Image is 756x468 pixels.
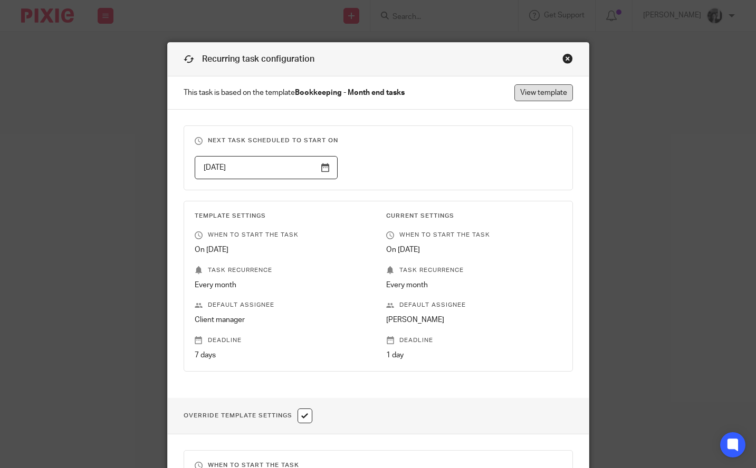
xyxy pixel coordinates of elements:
[195,245,370,255] p: On [DATE]
[195,350,370,360] p: 7 days
[195,231,370,239] p: When to start the task
[386,315,561,325] p: [PERSON_NAME]
[195,336,370,345] p: Deadline
[386,350,561,360] p: 1 day
[295,89,405,96] strong: Bookkeeping - Month end tasks
[184,87,405,98] span: This task is based on the template
[386,336,561,345] p: Deadline
[195,266,370,275] p: Task recurrence
[386,245,561,255] p: On [DATE]
[195,301,370,309] p: Default assignee
[184,53,314,65] h1: Recurring task configuration
[386,212,561,220] h3: Current Settings
[514,84,573,101] a: View template
[386,280,561,290] p: Every month
[386,266,561,275] p: Task recurrence
[195,136,562,145] h3: Next task scheduled to start on
[562,53,573,64] div: Close this dialog window
[184,408,312,423] h1: Override Template Settings
[195,212,370,220] h3: Template Settings
[195,280,370,290] p: Every month
[386,231,561,239] p: When to start the task
[195,315,370,325] p: Client manager
[386,301,561,309] p: Default assignee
